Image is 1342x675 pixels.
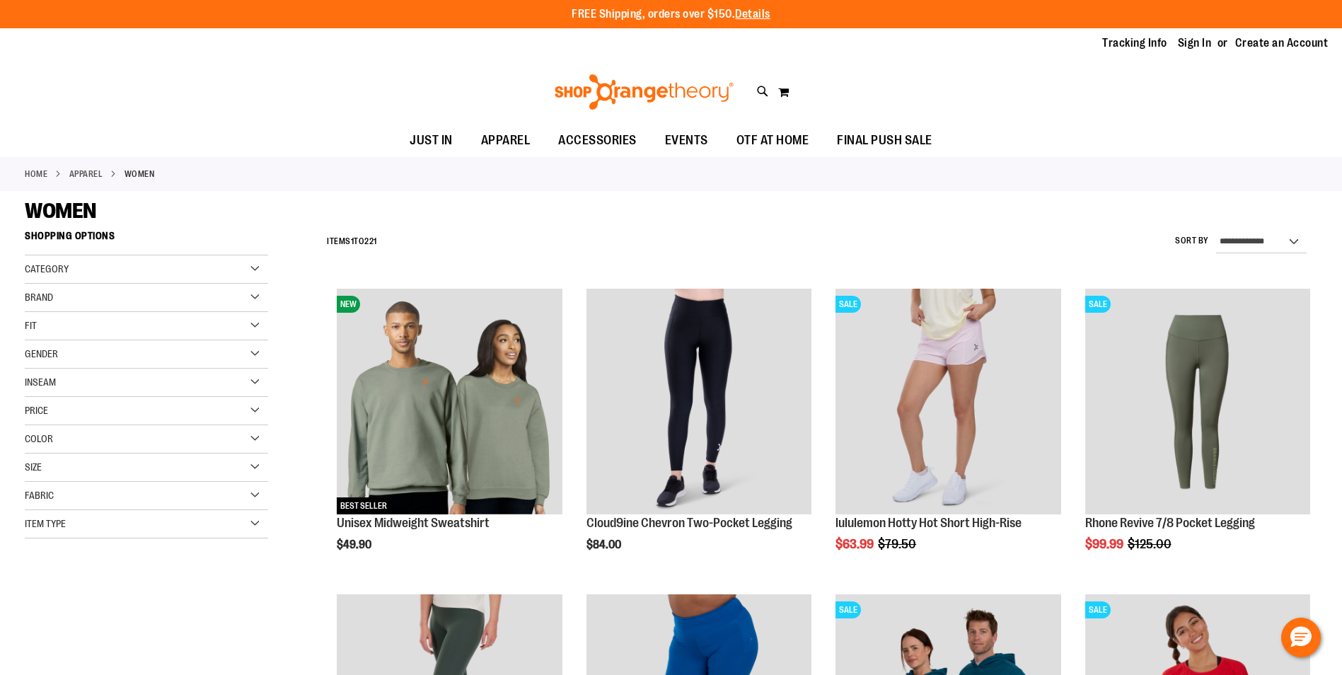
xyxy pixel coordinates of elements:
[572,6,770,23] p: FREE Shipping, orders over $150.
[25,348,58,359] span: Gender
[25,168,47,180] a: Home
[337,538,374,551] span: $49.90
[835,516,1022,530] a: lululemon Hotty Hot Short High-Rise
[337,497,391,514] span: BEST SELLER
[395,125,467,157] a: JUST IN
[481,125,531,156] span: APPAREL
[337,289,562,516] a: Unisex Midweight SweatshirtNEWBEST SELLER
[544,125,651,157] a: ACCESSORIES
[467,125,545,156] a: APPAREL
[835,289,1060,516] a: lululemon Hotty Hot Short High-RiseSALE
[25,292,53,303] span: Brand
[337,296,360,313] span: NEW
[1085,601,1111,618] span: SALE
[837,125,932,156] span: FINAL PUSH SALE
[579,282,818,587] div: product
[553,74,736,110] img: Shop Orangetheory
[25,433,53,444] span: Color
[25,461,42,473] span: Size
[1085,537,1126,551] span: $99.99
[125,168,155,180] strong: WOMEN
[835,601,861,618] span: SALE
[25,199,96,223] span: WOMEN
[25,405,48,416] span: Price
[351,236,354,246] span: 1
[1085,296,1111,313] span: SALE
[1078,282,1317,587] div: product
[25,224,268,255] strong: Shopping Options
[735,8,770,21] a: Details
[1178,35,1212,51] a: Sign In
[1085,289,1310,514] img: Rhone Revive 7/8 Pocket Legging
[651,125,722,157] a: EVENTS
[25,518,66,529] span: Item Type
[1281,618,1321,657] button: Hello, have a question? Let’s chat.
[337,516,490,530] a: Unisex Midweight Sweatshirt
[835,537,876,551] span: $63.99
[878,537,918,551] span: $79.50
[69,168,103,180] a: APPAREL
[410,125,453,156] span: JUST IN
[25,263,69,275] span: Category
[1128,537,1174,551] span: $125.00
[586,538,623,551] span: $84.00
[1085,516,1255,530] a: Rhone Revive 7/8 Pocket Legging
[736,125,809,156] span: OTF AT HOME
[25,490,54,501] span: Fabric
[1175,235,1209,247] label: Sort By
[25,376,56,388] span: Inseam
[828,282,1068,587] div: product
[330,282,569,587] div: product
[1102,35,1167,51] a: Tracking Info
[1235,35,1329,51] a: Create an Account
[25,320,37,331] span: Fit
[558,125,637,156] span: ACCESSORIES
[823,125,947,157] a: FINAL PUSH SALE
[364,236,377,246] span: 221
[722,125,823,157] a: OTF AT HOME
[337,289,562,514] img: Unisex Midweight Sweatshirt
[327,231,377,253] h2: Items to
[665,125,708,156] span: EVENTS
[1085,289,1310,516] a: Rhone Revive 7/8 Pocket LeggingSALE
[835,296,861,313] span: SALE
[586,516,792,530] a: Cloud9ine Chevron Two-Pocket Legging
[586,289,811,516] a: Cloud9ine Chevron Two-Pocket Legging
[835,289,1060,514] img: lululemon Hotty Hot Short High-Rise
[586,289,811,514] img: Cloud9ine Chevron Two-Pocket Legging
